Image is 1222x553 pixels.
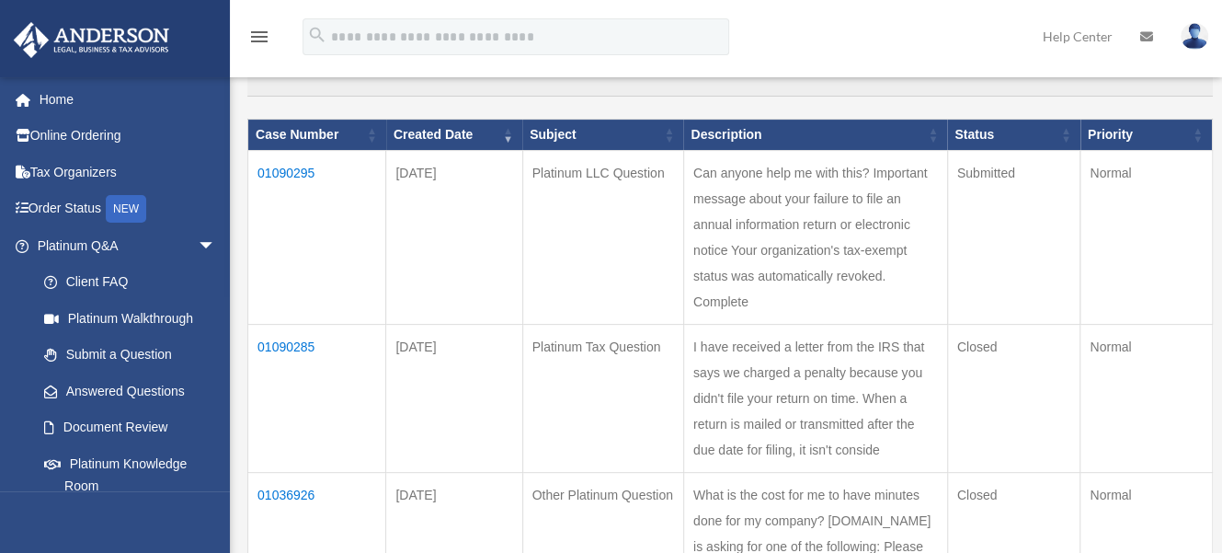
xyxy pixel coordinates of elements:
td: 01090285 [248,324,386,472]
td: 01090295 [248,150,386,324]
a: Order StatusNEW [13,190,244,228]
a: Document Review [26,409,234,446]
td: [DATE] [386,324,522,472]
a: Platinum Walkthrough [26,300,234,337]
img: Anderson Advisors Platinum Portal [8,22,175,58]
a: menu [248,32,270,48]
i: menu [248,26,270,48]
span: arrow_drop_down [198,227,234,265]
a: Answered Questions [26,373,225,409]
td: Normal [1080,324,1213,472]
th: Priority: activate to sort column ascending [1080,120,1213,151]
a: Submit a Question [26,337,234,374]
th: Case Number: activate to sort column ascending [248,120,386,151]
td: Can anyone help me with this? Important message about your failure to file an annual information ... [683,150,947,324]
td: I have received a letter from the IRS that says we charged a penalty because you didn't file your... [683,324,947,472]
td: Normal [1080,150,1213,324]
td: Platinum Tax Question [522,324,683,472]
th: Status: activate to sort column ascending [947,120,1080,151]
a: Home [13,81,244,118]
i: search [307,25,327,45]
th: Subject: activate to sort column ascending [522,120,683,151]
a: Tax Organizers [13,154,244,190]
a: Platinum Q&Aarrow_drop_down [13,227,234,264]
div: NEW [106,195,146,223]
input: Search: [247,63,1213,98]
th: Description: activate to sort column ascending [683,120,947,151]
img: User Pic [1181,23,1208,50]
th: Created Date: activate to sort column ascending [386,120,522,151]
a: Client FAQ [26,264,234,301]
td: [DATE] [386,150,522,324]
a: Platinum Knowledge Room [26,445,234,504]
td: Closed [947,324,1080,472]
a: Online Ordering [13,118,244,155]
td: Platinum LLC Question [522,150,683,324]
td: Submitted [947,150,1080,324]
